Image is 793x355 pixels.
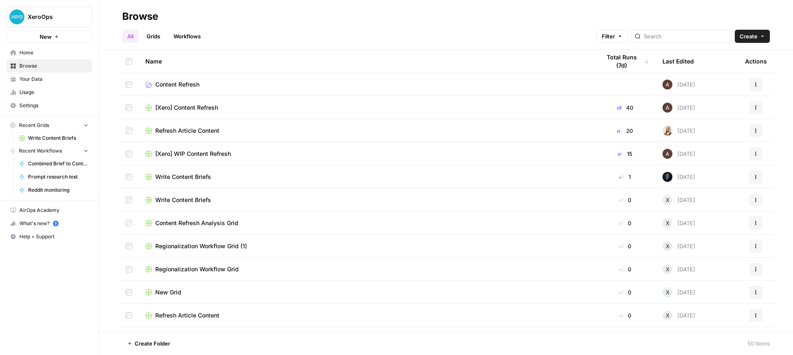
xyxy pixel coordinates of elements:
[601,150,649,158] div: 15
[662,103,672,113] img: wtbmvrjo3qvncyiyitl6zoukl9gz
[28,134,88,142] span: Write Content Briefs
[155,173,211,181] span: Write Content Briefs
[155,80,199,89] span: Content Refresh
[145,219,587,227] a: Content Refresh Analysis Grid
[662,126,672,136] img: ygsh7oolkwauxdw54hskm6m165th
[662,172,672,182] img: ilf5qirlu51qf7ak37srxb41cqxu
[145,127,587,135] a: Refresh Article Content
[155,265,239,273] span: Regionalization Workflow Grid
[601,288,649,296] div: 0
[740,32,757,40] span: Create
[28,173,88,181] span: Prompt research test
[666,311,670,320] span: X
[155,196,211,204] span: Write Content Briefs
[601,311,649,320] div: 0
[662,310,695,320] div: [DATE]
[601,219,649,227] div: 0
[19,49,88,56] span: Home
[145,173,587,181] a: Write Content Briefs
[19,122,49,129] span: Recent Grids
[662,241,695,251] div: [DATE]
[145,196,587,204] a: Write Content Briefs
[7,31,92,43] button: New
[7,145,92,157] button: Recent Workflows
[135,339,170,348] span: Create Folder
[735,30,770,43] button: Create
[662,149,672,159] img: wtbmvrjo3qvncyiyitl6zoukl9gz
[40,33,52,41] span: New
[601,265,649,273] div: 0
[7,46,92,59] a: Home
[602,32,615,40] span: Filter
[145,288,587,296] a: New Grid
[169,30,206,43] a: Workflows
[145,50,587,73] div: Name
[601,173,649,181] div: 1
[7,7,92,27] button: Workspace: XeroOps
[601,127,649,135] div: 20
[19,89,88,96] span: Usage
[28,160,88,167] span: Combined Brief to Content
[666,219,670,227] span: X
[155,242,247,250] span: Regionalization Workflow Grid (1)
[662,80,695,89] div: [DATE]
[662,80,672,89] img: wtbmvrjo3qvncyiyitl6zoukl9gz
[19,102,88,109] span: Settings
[53,221,59,226] a: 5
[142,30,165,43] a: Grids
[15,183,92,197] a: Reddit monitoring
[28,186,88,194] span: Reddit monitoring
[601,242,649,250] div: 0
[666,196,670,204] span: X
[55,221,57,226] text: 5
[7,217,92,230] button: What's new? 5
[145,265,587,273] a: Regionalization Workflow Grid
[155,311,219,320] span: Refresh Article Content
[7,119,92,132] button: Recent Grids
[644,32,728,40] input: Search
[662,126,695,136] div: [DATE]
[7,217,92,230] div: What's new?
[19,147,62,155] span: Recent Workflows
[145,242,587,250] a: Regionalization Workflow Grid (1)
[122,30,138,43] a: All
[666,288,670,296] span: X
[155,219,238,227] span: Content Refresh Analysis Grid
[7,204,92,217] a: AirOps Academy
[601,50,649,73] div: Total Runs (7d)
[19,75,88,83] span: Your Data
[19,62,88,70] span: Browse
[145,150,587,158] a: [Xero] WIP Content Refresh
[601,196,649,204] div: 0
[662,287,695,297] div: [DATE]
[145,311,587,320] a: Refresh Article Content
[662,172,695,182] div: [DATE]
[28,13,78,21] span: XeroOps
[7,99,92,112] a: Settings
[155,150,231,158] span: [Xero] WIP Content Refresh
[662,50,694,73] div: Last Edited
[19,233,88,240] span: Help + Support
[745,50,767,73] div: Actions
[662,149,695,159] div: [DATE]
[145,80,587,89] a: Content Refresh
[122,10,158,23] div: Browse
[19,207,88,214] span: AirOps Academy
[9,9,24,24] img: XeroOps Logo
[15,170,92,183] a: Prompt research test
[662,103,695,113] div: [DATE]
[666,242,670,250] span: X
[155,127,219,135] span: Refresh Article Content
[155,103,218,112] span: [Xero] Content Refresh
[15,132,92,145] a: Write Content Briefs
[666,265,670,273] span: X
[7,230,92,243] button: Help + Support
[596,30,628,43] button: Filter
[662,195,695,205] div: [DATE]
[7,86,92,99] a: Usage
[601,103,649,112] div: 40
[7,59,92,73] a: Browse
[662,218,695,228] div: [DATE]
[748,339,770,348] div: 50 Items
[662,264,695,274] div: [DATE]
